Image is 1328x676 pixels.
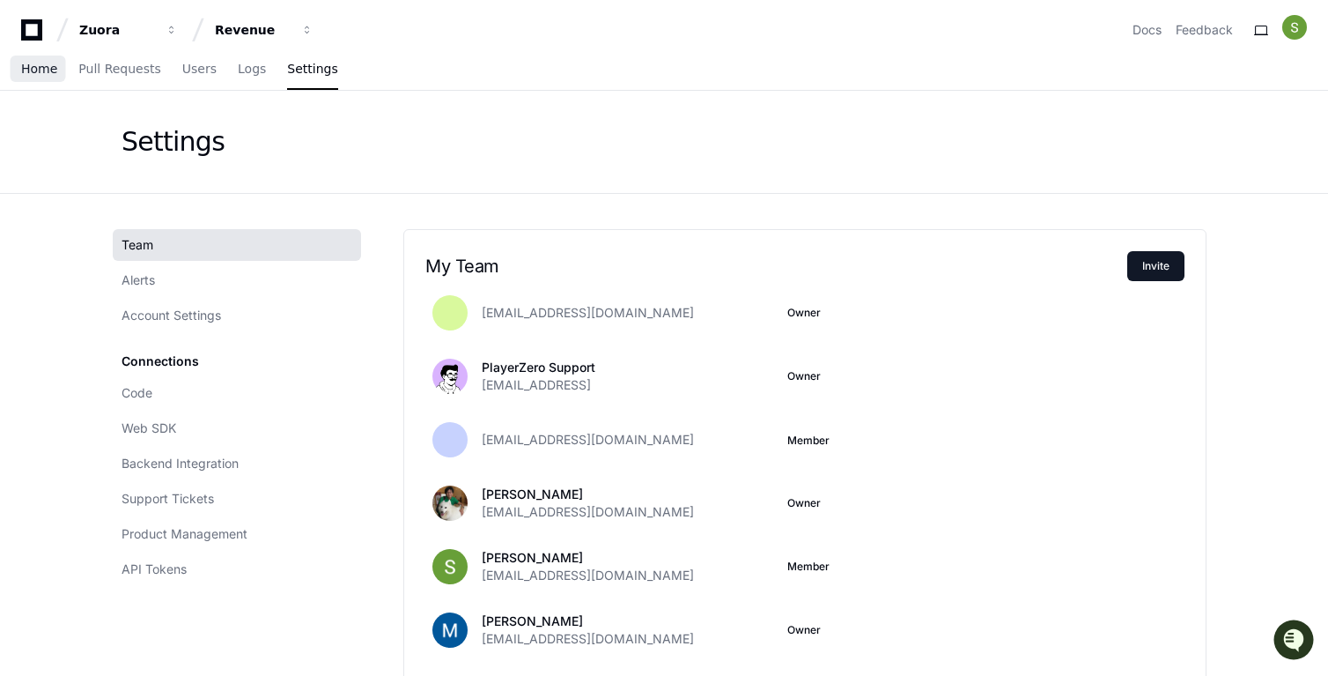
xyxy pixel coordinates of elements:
[238,63,266,74] span: Logs
[175,185,213,198] span: Pylon
[482,304,694,322] span: [EMAIL_ADDRESS][DOMAIN_NAME]
[787,306,821,320] span: Owner
[1132,21,1162,39] a: Docs
[432,486,468,521] img: ACg8ocLG_LSDOp7uAivCyQqIxj1Ef0G8caL3PxUxK52DC0_DO42UYdCW=s96-c
[787,623,821,637] span: Owner
[79,21,155,39] div: Zuora
[18,71,321,99] div: Welcome
[60,149,255,163] div: We're offline, but we'll be back soon!
[60,131,289,149] div: Start new chat
[18,18,53,53] img: PlayerZero
[482,567,694,584] span: [EMAIL_ADDRESS][DOMAIN_NAME]
[113,264,361,296] a: Alerts
[122,126,225,158] div: Settings
[1127,251,1184,281] button: Invite
[122,271,155,289] span: Alerts
[72,14,185,46] button: Zuora
[432,613,468,648] img: ACg8ocKY3vL1yLjcblNyJluRzJ1OUwRQJ_G9oRNAkXYBUvSZawRJFQ=s96-c
[208,14,321,46] button: Revenue
[182,63,217,74] span: Users
[482,613,694,630] p: [PERSON_NAME]
[78,49,160,90] a: Pull Requests
[1176,21,1233,39] button: Feedback
[482,503,694,521] span: [EMAIL_ADDRESS][DOMAIN_NAME]
[113,300,361,331] a: Account Settings
[182,49,217,90] a: Users
[122,384,152,402] span: Code
[122,455,239,472] span: Backend Integration
[122,236,153,254] span: Team
[113,412,361,444] a: Web SDK
[425,256,1127,277] h2: My Team
[122,525,247,543] span: Product Management
[122,561,187,578] span: API Tokens
[287,63,337,74] span: Settings
[1272,618,1319,665] iframe: Open customer support
[432,359,468,394] img: avatar
[113,229,361,261] a: Team
[482,359,595,376] p: PlayerZero Support
[787,496,821,510] span: Owner
[124,184,213,198] a: Powered byPylon
[21,49,57,90] a: Home
[122,307,221,324] span: Account Settings
[78,63,160,74] span: Pull Requests
[482,376,591,394] span: [EMAIL_ADDRESS]
[113,377,361,409] a: Code
[215,21,291,39] div: Revenue
[113,483,361,515] a: Support Tickets
[122,490,214,508] span: Support Tickets
[18,131,49,163] img: 1756235613930-3d25f9e4-fa56-45dd-b3ad-e072dfbd1548
[787,434,830,448] button: Member
[482,431,694,449] span: [EMAIL_ADDRESS][DOMAIN_NAME]
[482,630,694,648] span: [EMAIL_ADDRESS][DOMAIN_NAME]
[287,49,337,90] a: Settings
[113,448,361,479] a: Backend Integration
[122,420,176,437] span: Web SDK
[787,369,821,383] span: Owner
[299,137,321,158] button: Start new chat
[482,549,694,567] p: [PERSON_NAME]
[1282,15,1307,40] img: ACg8ocK1EaMfuvJmPejFpP1H_n0zHMfi6CcZBKQ2kbFwTFs0169v-A=s96-c
[238,49,266,90] a: Logs
[113,518,361,550] a: Product Management
[482,486,694,503] p: [PERSON_NAME]
[432,549,468,584] img: ACg8ocK1EaMfuvJmPejFpP1H_n0zHMfi6CcZBKQ2kbFwTFs0169v-A=s96-c
[113,553,361,585] a: API Tokens
[787,560,830,574] span: Member
[21,63,57,74] span: Home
